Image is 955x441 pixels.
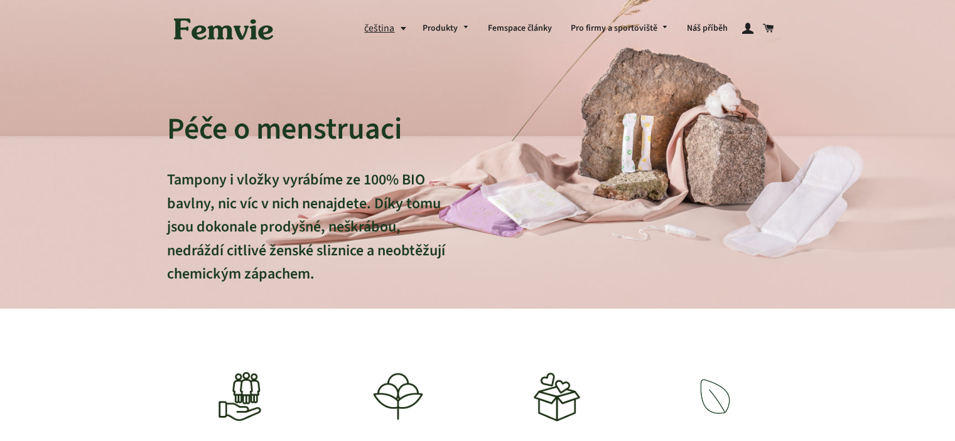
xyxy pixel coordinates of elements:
a: Femspace články [478,13,561,45]
a: Náš příběh [677,13,737,45]
button: čeština [364,20,413,37]
a: Produkty [413,13,478,45]
a: Pro firmy a sportoviště [561,13,678,45]
p: Tampony i vložky vyrábíme ze 100% BIO bavlny, nic víc v nich nenajdete. Díky tomu jsou dokonale p... [167,168,447,309]
img: Femvie [167,9,280,48]
h2: Péče o menstruaci [167,110,447,148]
